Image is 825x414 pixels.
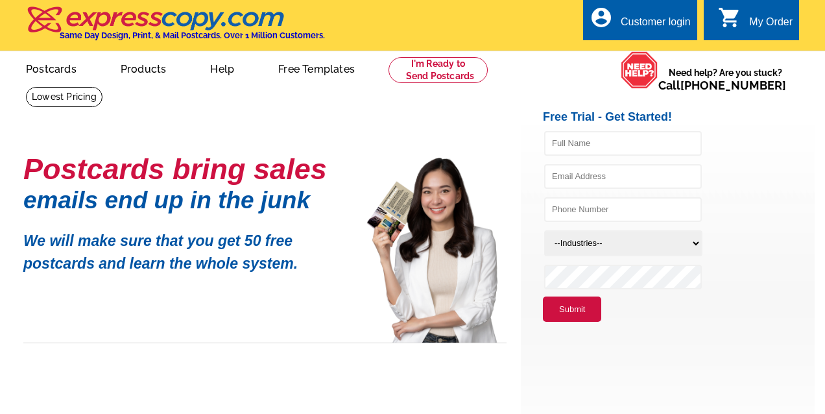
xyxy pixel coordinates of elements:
a: Products [100,53,187,83]
i: account_circle [590,6,613,29]
i: shopping_cart [718,6,741,29]
a: Free Templates [257,53,376,83]
a: [PHONE_NUMBER] [680,79,786,92]
input: Full Name [544,131,702,156]
h1: Postcards bring sales [23,158,348,180]
input: Phone Number [544,197,702,222]
img: help [621,51,658,88]
a: shopping_cart My Order [718,14,793,30]
a: Postcards [5,53,97,83]
div: Customer login [621,16,691,34]
a: account_circle Customer login [590,14,691,30]
h2: Free Trial - Get Started! [543,110,815,125]
input: Email Address [544,164,702,189]
h4: Same Day Design, Print, & Mail Postcards. Over 1 Million Customers. [60,30,325,40]
h1: emails end up in the junk [23,193,348,207]
button: Submit [543,297,601,323]
div: My Order [749,16,793,34]
a: Same Day Design, Print, & Mail Postcards. Over 1 Million Customers. [26,16,325,40]
p: We will make sure that you get 50 free postcards and learn the whole system. [23,220,348,274]
span: Call [658,79,786,92]
a: Help [189,53,255,83]
span: Need help? Are you stuck? [658,66,793,92]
